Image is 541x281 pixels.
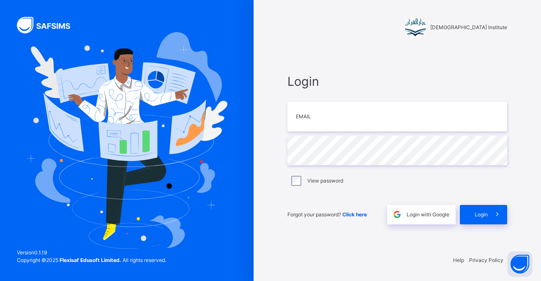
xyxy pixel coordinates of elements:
img: google.396cfc9801f0270233282035f929180a.svg [392,210,402,219]
span: Copyright © 2025 All rights reserved. [17,257,166,263]
span: [DEMOGRAPHIC_DATA] Institute [430,24,507,31]
span: Login with Google [407,211,449,218]
strong: Flexisaf Edusoft Limited. [60,257,121,263]
button: Open asap [507,251,533,277]
label: View password [307,177,343,185]
a: Privacy Policy [469,257,503,263]
span: Login [287,72,507,90]
img: Hero Image [26,32,227,248]
a: Click here [342,211,367,218]
span: Version 0.1.19 [17,249,166,256]
span: Login [475,211,488,218]
img: SAFSIMS Logo [17,17,80,33]
a: Help [453,257,464,263]
span: Forgot your password? [287,211,367,218]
